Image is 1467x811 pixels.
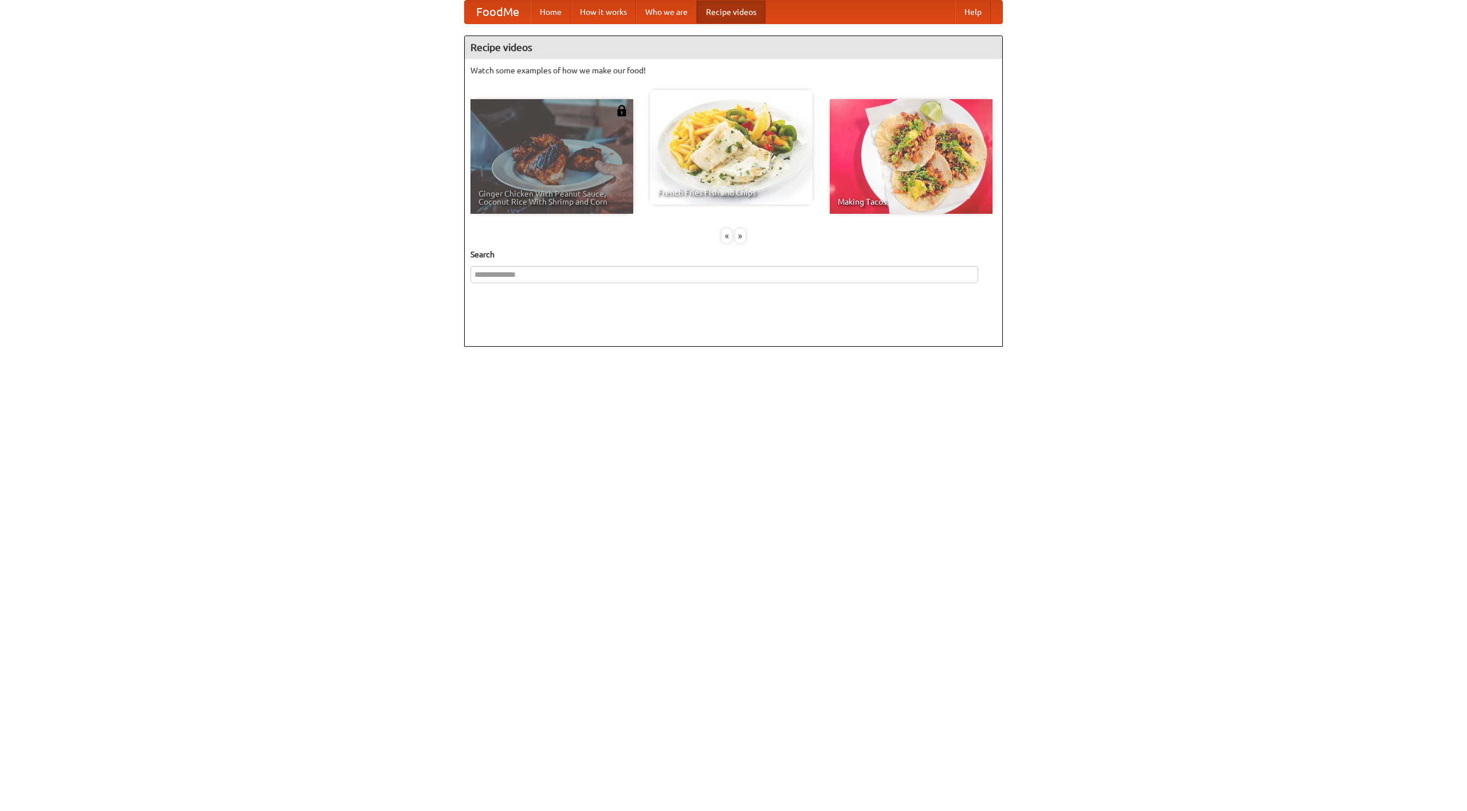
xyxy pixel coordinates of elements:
a: Who we are [636,1,697,23]
a: FoodMe [465,1,531,23]
a: Help [955,1,991,23]
img: 483408.png [616,105,627,116]
div: » [735,229,746,243]
a: French Fries Fish and Chips [650,90,813,205]
a: Making Tacos [830,99,993,214]
h4: Recipe videos [465,36,1002,59]
span: French Fries Fish and Chips [658,189,805,197]
div: « [721,229,732,243]
a: Recipe videos [697,1,766,23]
p: Watch some examples of how we make our food! [470,65,997,76]
a: Home [531,1,571,23]
a: How it works [571,1,636,23]
span: Making Tacos [838,198,984,206]
h5: Search [470,249,997,260]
